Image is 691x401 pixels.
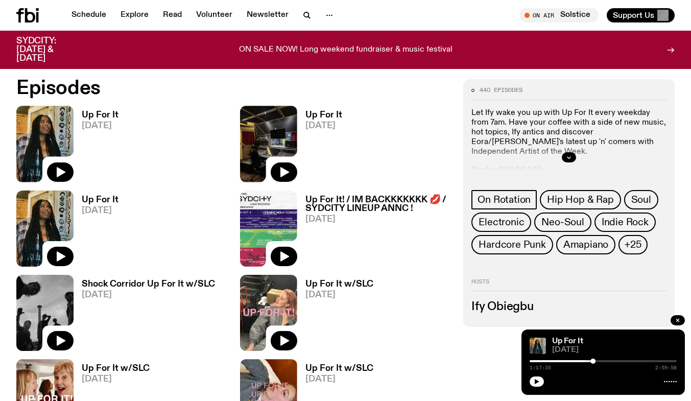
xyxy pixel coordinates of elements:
[157,8,188,22] a: Read
[471,213,531,232] a: Electronic
[624,190,658,209] a: Soul
[16,79,451,98] h2: Episodes
[471,279,666,291] h2: Hosts
[82,364,150,373] h3: Up For It w/SLC
[82,111,118,120] h3: Up For It
[534,213,591,232] a: Neo-Soul
[241,8,295,22] a: Newsletter
[305,375,373,384] span: [DATE]
[480,87,522,93] span: 440 episodes
[16,37,82,63] h3: SYDCITY: [DATE] & [DATE]
[602,217,649,228] span: Indie Rock
[471,190,537,209] a: On Rotation
[519,8,599,22] button: On AirSolstice
[471,301,666,313] h3: Ify Obiegbu
[530,338,546,354] img: Ify - a Brown Skin girl with black braided twists, looking up to the side with her tongue stickin...
[613,11,654,20] span: Support Us
[190,8,239,22] a: Volunteer
[540,190,621,209] a: Hip Hop & Rap
[305,122,342,130] span: [DATE]
[478,194,531,205] span: On Rotation
[631,194,651,205] span: Soul
[479,217,524,228] span: Electronic
[82,375,150,384] span: [DATE]
[556,235,615,254] a: Amapiano
[305,364,373,373] h3: Up For It w/SLC
[547,194,613,205] span: Hip Hop & Rap
[594,213,656,232] a: Indie Rock
[114,8,155,22] a: Explore
[305,291,373,299] span: [DATE]
[297,111,342,182] a: Up For It[DATE]
[563,239,608,250] span: Amapiano
[16,191,74,267] img: Ify - a Brown Skin girl with black braided twists, looking up to the side with her tongue stickin...
[74,111,118,182] a: Up For It[DATE]
[16,275,74,351] img: shock corridor 4 SLC
[618,235,647,254] button: +25
[82,206,118,215] span: [DATE]
[82,196,118,204] h3: Up For It
[305,215,451,224] span: [DATE]
[625,239,641,250] span: +25
[655,365,677,370] span: 2:59:58
[530,365,551,370] span: 1:17:35
[471,235,553,254] a: Hardcore Punk
[82,280,215,289] h3: Shock Corridor Up For It w/SLC
[541,217,584,228] span: Neo-Soul
[297,196,451,267] a: Up For It! / IM BACKKKKKKK 💋 / SYDCITY LINEUP ANNC ![DATE]
[305,196,451,213] h3: Up For It! / IM BACKKKKKKK 💋 / SYDCITY LINEUP ANNC !
[552,346,677,354] span: [DATE]
[74,196,118,267] a: Up For It[DATE]
[479,239,545,250] span: Hardcore Punk
[65,8,112,22] a: Schedule
[305,280,373,289] h3: Up For It w/SLC
[607,8,675,22] button: Support Us
[239,45,452,55] p: ON SALE NOW! Long weekend fundraiser & music festival
[82,291,215,299] span: [DATE]
[297,280,373,351] a: Up For It w/SLC[DATE]
[74,280,215,351] a: Shock Corridor Up For It w/SLC[DATE]
[305,111,342,120] h3: Up For It
[552,337,583,345] a: Up For It
[82,122,118,130] span: [DATE]
[471,108,666,157] p: Let Ify wake you up with Up For It every weekday from 7am. Have your coffee with a side of new mu...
